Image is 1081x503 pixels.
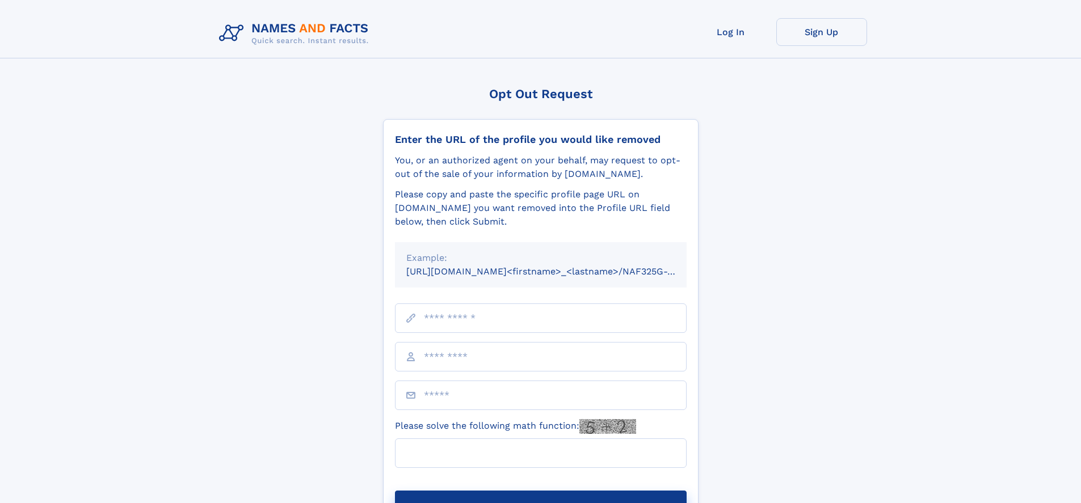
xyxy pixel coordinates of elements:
[383,87,699,101] div: Opt Out Request
[395,154,687,181] div: You, or an authorized agent on your behalf, may request to opt-out of the sale of your informatio...
[395,133,687,146] div: Enter the URL of the profile you would like removed
[406,251,675,265] div: Example:
[685,18,776,46] a: Log In
[395,188,687,229] div: Please copy and paste the specific profile page URL on [DOMAIN_NAME] you want removed into the Pr...
[395,419,636,434] label: Please solve the following math function:
[776,18,867,46] a: Sign Up
[406,266,708,277] small: [URL][DOMAIN_NAME]<firstname>_<lastname>/NAF325G-xxxxxxxx
[214,18,378,49] img: Logo Names and Facts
